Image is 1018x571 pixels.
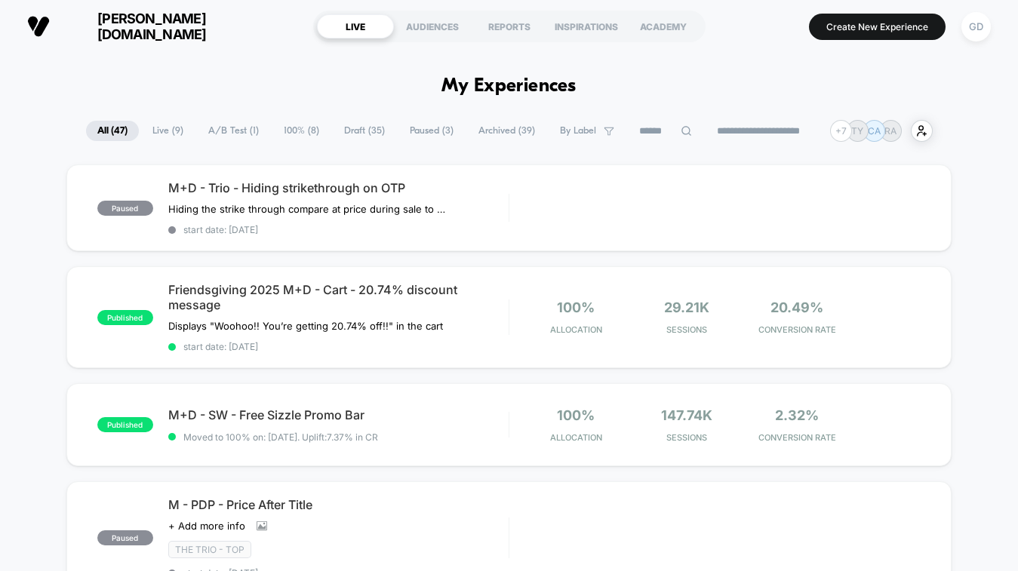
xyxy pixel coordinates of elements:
[957,11,995,42] button: GD
[557,299,595,315] span: 100%
[467,121,546,141] span: Archived ( 39 )
[775,407,819,423] span: 2.32%
[661,407,712,423] span: 147.74k
[86,121,139,141] span: All ( 47 )
[168,203,448,215] span: Hiding the strike through compare at price during sale to see whether its less confusing
[168,320,443,332] span: Displays "Woohoo!! You’re getting 20.74% off!!" in the cart
[97,310,153,325] span: published
[625,14,702,38] div: ACADEMY
[961,12,991,41] div: GD
[868,125,881,137] p: CA
[168,407,509,422] span: M+D - SW - Free Sizzle Promo Bar
[272,121,331,141] span: 100% ( 8 )
[97,530,153,545] span: paused
[851,125,863,137] p: TY
[471,14,548,38] div: REPORTS
[97,417,153,432] span: published
[168,180,509,195] span: M+D - Trio - Hiding strikethrough on OTP
[550,324,602,335] span: Allocation
[61,11,242,42] span: [PERSON_NAME][DOMAIN_NAME]
[333,121,396,141] span: Draft ( 35 )
[548,14,625,38] div: INSPIRATIONS
[168,341,509,352] span: start date: [DATE]
[168,224,509,235] span: start date: [DATE]
[441,75,577,97] h1: My Experiences
[23,10,247,43] button: [PERSON_NAME][DOMAIN_NAME]
[560,125,596,137] span: By Label
[197,121,270,141] span: A/B Test ( 1 )
[317,14,394,38] div: LIVE
[557,407,595,423] span: 100%
[830,120,852,142] div: + 7
[394,14,471,38] div: AUDIENCES
[168,282,509,312] span: Friendsgiving 2025 M+D - Cart - 20.74% discount message
[168,520,245,532] span: + Add more info
[884,125,897,137] p: RA
[141,121,195,141] span: Live ( 9 )
[97,201,153,216] span: paused
[635,324,738,335] span: Sessions
[746,432,848,443] span: CONVERSION RATE
[168,541,251,558] span: The Trio - Top
[183,431,378,443] span: Moved to 100% on: [DATE] . Uplift: 7.37% in CR
[770,299,823,315] span: 20.49%
[746,324,848,335] span: CONVERSION RATE
[398,121,465,141] span: Paused ( 3 )
[550,432,602,443] span: Allocation
[664,299,709,315] span: 29.21k
[809,14,946,40] button: Create New Experience
[27,15,50,38] img: Visually logo
[168,497,509,512] span: M - PDP - Price After Title
[635,432,738,443] span: Sessions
